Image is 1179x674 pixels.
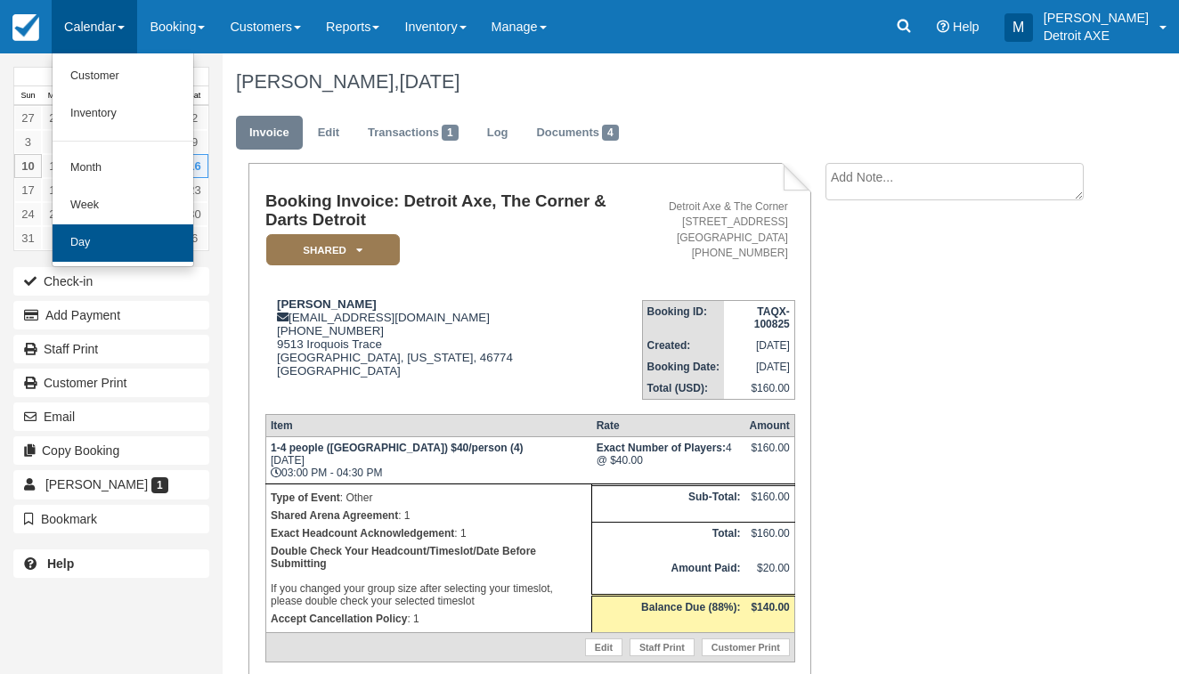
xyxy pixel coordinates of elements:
strong: TAQX-100825 [754,305,790,330]
strong: Shared Arena Agreement [271,509,398,522]
a: 16 [181,154,208,178]
address: Detroit Axe & The Corner [STREET_ADDRESS] [GEOGRAPHIC_DATA] [PHONE_NUMBER] [649,199,788,261]
td: $160.00 [724,378,794,400]
th: Sub-Total: [592,485,745,522]
a: Help [13,549,209,578]
p: : Other [271,489,587,507]
h1: [PERSON_NAME], [236,71,1094,93]
a: [PERSON_NAME] 1 [13,470,209,499]
button: Copy Booking [13,436,209,465]
i: Help [937,20,949,33]
a: 6 [181,226,208,250]
a: Week [53,187,193,224]
a: Edit [305,116,353,150]
strong: Type of Event [271,491,340,504]
a: SHARED [265,233,394,266]
a: 30 [181,202,208,226]
a: Staff Print [13,335,209,363]
span: 4 [602,125,619,141]
td: $20.00 [744,557,794,595]
th: Mon [42,86,69,106]
p: : 1 [271,610,587,628]
button: Bookmark [13,505,209,533]
th: Item [265,415,591,437]
em: SHARED [266,234,400,265]
th: Booking ID: [642,300,724,335]
p: : 1 [271,524,587,542]
a: 3 [14,130,42,154]
a: 2 [181,106,208,130]
strong: Accept Cancellation Policy [271,613,407,625]
span: Help [953,20,980,34]
span: [PERSON_NAME] [45,477,148,491]
a: 9 [181,130,208,154]
td: 4 @ $40.00 [592,437,745,484]
th: Created: [642,335,724,356]
button: Add Payment [13,301,209,329]
th: Amount Paid: [592,557,745,595]
p: Detroit AXE [1044,27,1149,45]
button: Email [13,402,209,431]
div: M [1004,13,1033,42]
ul: Calendar [52,53,194,267]
a: Log [474,116,522,150]
a: 1 [42,226,69,250]
a: 31 [14,226,42,250]
a: 17 [14,178,42,202]
div: [EMAIL_ADDRESS][DOMAIN_NAME] [PHONE_NUMBER] 9513 Iroquois Trace [GEOGRAPHIC_DATA], [US_STATE], 46... [265,297,642,400]
strong: Exact Headcount Acknowledgement [271,527,454,540]
strong: [PERSON_NAME] [277,297,377,311]
b: Help [47,556,74,571]
a: 23 [181,178,208,202]
strong: $140.00 [751,601,789,613]
span: 1 [442,125,459,141]
a: Documents4 [523,116,631,150]
th: Amount [744,415,794,437]
a: 4 [42,130,69,154]
td: [DATE] [724,335,794,356]
td: $160.00 [744,522,794,557]
p: If you changed your group size after selecting your timeslot, please double check your selected t... [271,542,587,610]
a: Inventory [53,95,193,133]
a: Edit [585,638,622,656]
strong: Exact Number of Players [597,442,726,454]
th: Total (USD): [642,378,724,400]
span: 1 [151,477,168,493]
a: Month [53,150,193,187]
a: 24 [14,202,42,226]
p: : 1 [271,507,587,524]
th: Rate [592,415,745,437]
p: [PERSON_NAME] [1044,9,1149,27]
a: Staff Print [630,638,695,656]
a: Transactions1 [354,116,472,150]
strong: 1-4 people ([GEOGRAPHIC_DATA]) $40/person (4) [271,442,524,454]
img: checkfront-main-nav-mini-logo.png [12,14,39,41]
th: Sun [14,86,42,106]
button: Check-in [13,267,209,296]
a: 25 [42,202,69,226]
a: 18 [42,178,69,202]
b: Double Check Your Headcount/Timeslot/Date Before Submitting [271,545,536,570]
a: 11 [42,154,69,178]
th: Sat [181,86,208,106]
a: Day [53,224,193,262]
a: 27 [14,106,42,130]
a: Customer [53,58,193,95]
th: Booking Date: [642,356,724,378]
a: 10 [14,154,42,178]
a: 28 [42,106,69,130]
th: Total: [592,522,745,557]
a: Customer Print [702,638,790,656]
a: Invoice [236,116,303,150]
span: [DATE] [399,70,459,93]
h1: Booking Invoice: Detroit Axe, The Corner & Darts Detroit [265,192,642,229]
th: Balance Due (88%): [592,595,745,633]
a: Customer Print [13,369,209,397]
div: $160.00 [749,442,789,468]
td: $160.00 [744,485,794,522]
td: [DATE] 03:00 PM - 04:30 PM [265,437,591,484]
td: [DATE] [724,356,794,378]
